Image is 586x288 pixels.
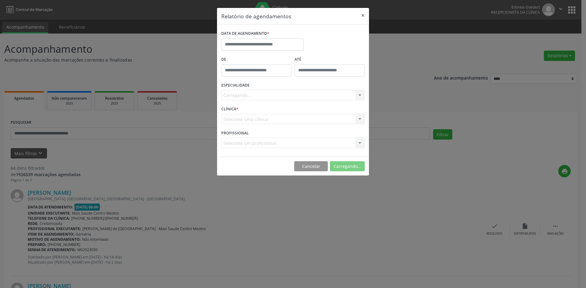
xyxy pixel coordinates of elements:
label: PROFISSIONAL [221,128,249,138]
h5: Relatório de agendamentos [221,12,291,20]
label: ATÉ [295,55,365,64]
label: DATA DE AGENDAMENTO [221,29,269,38]
button: Carregando... [330,161,365,172]
label: ESPECIALIDADE [221,81,250,90]
button: Cancelar [294,161,328,172]
label: CLÍNICA [221,105,238,114]
label: De [221,55,291,64]
button: Close [357,8,369,23]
